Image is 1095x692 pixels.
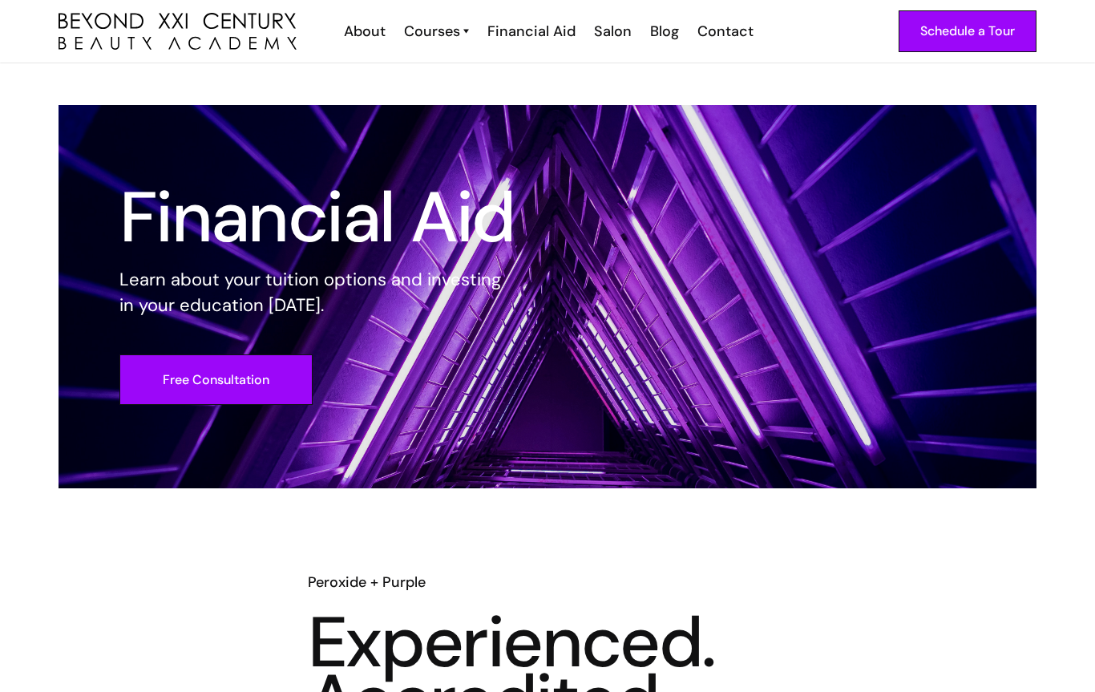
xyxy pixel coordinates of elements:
a: Courses [404,21,469,42]
a: Contact [687,21,762,42]
img: beyond 21st century beauty academy logo [59,13,297,51]
div: Schedule a Tour [920,21,1015,42]
div: Contact [697,21,754,42]
a: Free Consultation [119,354,313,405]
h6: Peroxide + Purple [308,572,787,593]
div: About [344,21,386,42]
a: Schedule a Tour [899,10,1036,52]
p: Learn about your tuition options and investing in your education [DATE]. [119,267,515,318]
div: Salon [594,21,632,42]
h1: Financial Aid [119,188,515,246]
a: Blog [640,21,687,42]
div: Blog [650,21,679,42]
a: Salon [584,21,640,42]
a: home [59,13,297,51]
div: Courses [404,21,460,42]
div: Financial Aid [487,21,576,42]
a: Financial Aid [477,21,584,42]
a: About [333,21,394,42]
